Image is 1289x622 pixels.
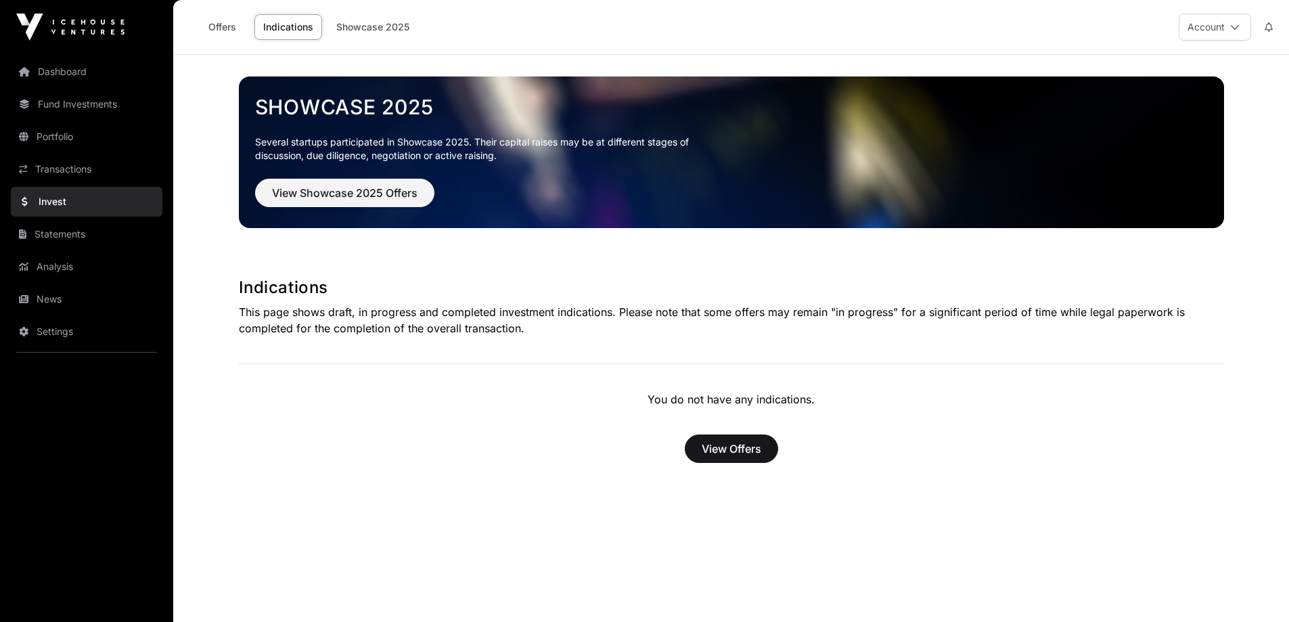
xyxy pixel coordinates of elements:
a: View Showcase 2025 Offers [255,192,434,206]
a: News [11,284,162,314]
a: Fund Investments [11,89,162,119]
a: Offers [195,14,249,40]
a: Dashboard [11,57,162,87]
a: Portfolio [11,122,162,152]
span: View Showcase 2025 Offers [272,185,417,201]
iframe: Chat Widget [1221,557,1289,622]
p: This page shows draft, in progress and completed investment indications. Please note that some of... [239,304,1224,336]
img: Icehouse Ventures Logo [16,14,125,41]
a: Invest [11,187,162,217]
a: Statements [11,219,162,249]
a: Indications [254,14,322,40]
p: You do not have any indications. [239,391,1224,407]
a: Showcase 2025 [255,95,1208,119]
a: Showcase 2025 [327,14,418,40]
img: Showcase 2025 [239,76,1224,228]
span: View Offers [702,441,761,457]
button: View Showcase 2025 Offers [255,179,434,207]
button: Account [1179,14,1251,41]
p: Several startups participated in Showcase 2025. Their capital raises may be at different stages o... [255,135,710,162]
a: Transactions [11,154,162,184]
h1: Indications [239,277,1224,298]
button: View Offers [685,435,778,463]
a: Analysis [11,252,162,282]
a: Settings [11,317,162,347]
